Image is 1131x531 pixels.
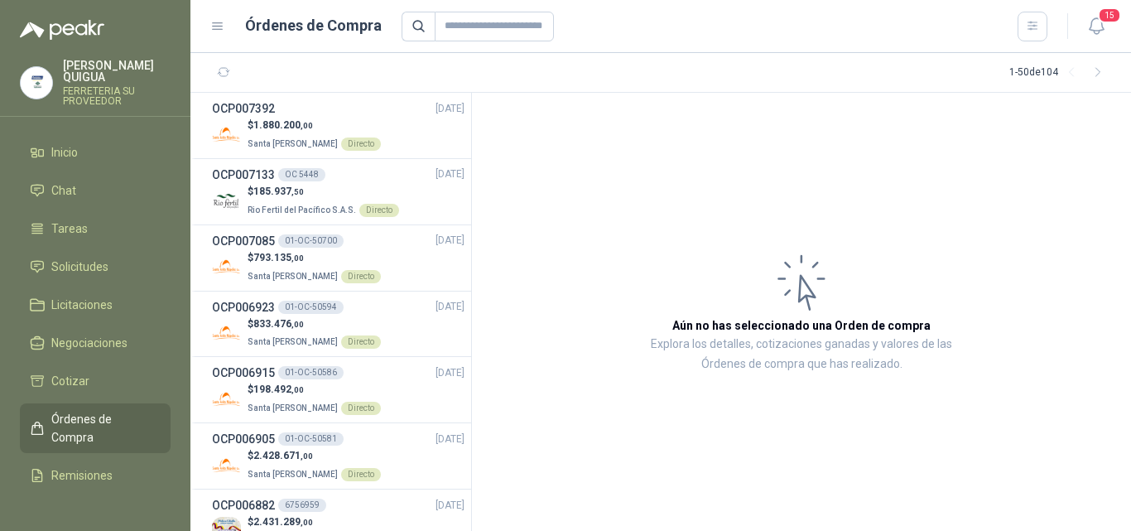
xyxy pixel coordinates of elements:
img: Company Logo [212,318,241,347]
a: Solicitudes [20,251,171,282]
h3: OCP006905 [212,430,275,448]
span: 793.135 [253,252,304,263]
img: Company Logo [212,384,241,413]
button: 15 [1081,12,1111,41]
span: Santa [PERSON_NAME] [248,139,338,148]
div: 6756959 [278,499,326,512]
h1: Órdenes de Compra [245,14,382,37]
div: 01-OC-50594 [278,301,344,314]
span: 2.431.289 [253,516,313,528]
h3: OCP006882 [212,496,275,514]
div: OC 5448 [278,168,325,181]
h3: OCP007085 [212,232,275,250]
p: $ [248,184,399,200]
div: Directo [341,402,381,415]
span: Santa [PERSON_NAME] [248,272,338,281]
a: OCP007133OC 5448[DATE] Company Logo$185.937,50Rio Fertil del Pacífico S.A.S.Directo [212,166,464,218]
span: 833.476 [253,318,304,330]
span: Remisiones [51,466,113,485]
p: FERRETERIA SU PROVEEDOR [63,86,171,106]
span: [DATE] [436,498,464,514]
span: [DATE] [436,365,464,381]
p: [PERSON_NAME] QUIGUA [63,60,171,83]
h3: OCP006915 [212,364,275,382]
span: [DATE] [436,299,464,315]
span: Cotizar [51,372,89,390]
a: Chat [20,175,171,206]
h3: OCP006923 [212,298,275,316]
div: Directo [341,138,381,151]
div: Directo [359,204,399,217]
a: Remisiones [20,460,171,491]
div: 01-OC-50700 [278,234,344,248]
div: Directo [341,335,381,349]
a: OCP00690501-OC-50581[DATE] Company Logo$2.428.671,00Santa [PERSON_NAME]Directo [212,430,464,482]
span: 1.880.200 [253,119,313,131]
a: OCP00692301-OC-50594[DATE] Company Logo$833.476,00Santa [PERSON_NAME]Directo [212,298,464,350]
span: ,00 [301,518,313,527]
span: [DATE] [436,233,464,249]
span: ,00 [301,451,313,461]
img: Logo peakr [20,20,104,40]
span: Rio Fertil del Pacífico S.A.S. [248,205,356,215]
p: $ [248,118,381,133]
a: OCP007392[DATE] Company Logo$1.880.200,00Santa [PERSON_NAME]Directo [212,99,464,152]
span: Licitaciones [51,296,113,314]
span: [DATE] [436,167,464,182]
a: Negociaciones [20,327,171,359]
div: 01-OC-50586 [278,366,344,379]
p: $ [248,514,347,530]
span: Negociaciones [51,334,128,352]
div: Directo [341,468,381,481]
img: Company Logo [212,186,241,215]
a: Órdenes de Compra [20,403,171,453]
p: $ [248,316,381,332]
span: ,50 [291,187,304,196]
span: 185.937 [253,186,304,197]
h3: OCP007392 [212,99,275,118]
span: Tareas [51,220,88,238]
a: OCP00708501-OC-50700[DATE] Company Logo$793.135,00Santa [PERSON_NAME]Directo [212,232,464,284]
div: 01-OC-50581 [278,432,344,446]
span: 198.492 [253,384,304,395]
img: Company Logo [21,67,52,99]
img: Company Logo [212,253,241,282]
span: ,00 [301,121,313,130]
p: Explora los detalles, cotizaciones ganadas y valores de las Órdenes de compra que has realizado. [638,335,965,374]
span: ,00 [291,320,304,329]
span: [DATE] [436,101,464,117]
div: Directo [341,270,381,283]
a: OCP00691501-OC-50586[DATE] Company Logo$198.492,00Santa [PERSON_NAME]Directo [212,364,464,416]
span: 2.428.671 [253,450,313,461]
span: Inicio [51,143,78,162]
span: Órdenes de Compra [51,410,155,447]
span: Santa [PERSON_NAME] [248,470,338,479]
p: $ [248,250,381,266]
span: ,00 [291,385,304,394]
span: Santa [PERSON_NAME] [248,403,338,413]
p: $ [248,448,381,464]
span: Santa [PERSON_NAME] [248,337,338,346]
span: [DATE] [436,432,464,447]
span: Chat [51,181,76,200]
a: Licitaciones [20,289,171,321]
img: Company Logo [212,120,241,149]
span: ,00 [291,253,304,263]
div: 1 - 50 de 104 [1009,60,1111,86]
h3: Aún no has seleccionado una Orden de compra [672,316,931,335]
p: $ [248,382,381,398]
a: Inicio [20,137,171,168]
span: 15 [1098,7,1121,23]
a: Cotizar [20,365,171,397]
span: Solicitudes [51,258,108,276]
img: Company Logo [212,451,241,480]
h3: OCP007133 [212,166,275,184]
a: Tareas [20,213,171,244]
